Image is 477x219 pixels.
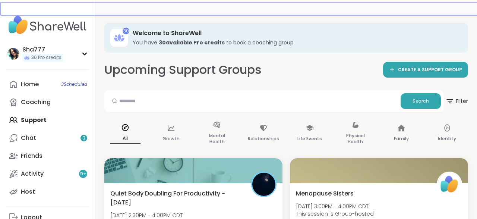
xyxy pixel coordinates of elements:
[83,135,85,141] span: 3
[7,48,19,60] img: Sha777
[6,75,89,93] a: Home3Scheduled
[394,134,409,143] p: Family
[31,54,61,61] span: 30 Pro credits
[296,203,374,210] span: [DATE] 3:00PM - 4:00PM CDT
[6,129,89,147] a: Chat3
[110,189,243,207] span: Quiet Body Doubling For Productivity - [DATE]
[6,147,89,165] a: Friends
[22,46,63,54] div: Sha777
[438,173,461,196] img: ShareWell
[296,210,374,218] span: This session is Group-hosted
[104,62,262,78] h2: Upcoming Support Groups
[340,131,370,146] p: Physical Health
[6,183,89,201] a: Host
[248,134,279,143] p: Relationships
[110,212,186,219] span: [DATE] 2:30PM - 4:00PM CDT
[80,171,86,177] span: 9 +
[162,134,180,143] p: Growth
[6,165,89,183] a: Activity9+
[6,93,89,111] a: Coaching
[21,152,42,160] div: Friends
[297,134,322,143] p: Life Events
[21,80,39,88] div: Home
[21,188,35,196] div: Host
[413,98,429,104] span: Search
[21,98,51,106] div: Coaching
[61,81,87,87] span: 3 Scheduled
[110,134,140,144] p: All
[21,134,36,142] div: Chat
[202,131,232,146] p: Mental Health
[445,90,468,112] button: Filter
[159,39,225,46] b: 30 available Pro credit s
[21,170,44,178] div: Activity
[438,134,456,143] p: Identity
[123,28,129,34] div: 30
[445,92,468,110] span: Filter
[296,189,354,198] span: Menopause Sisters
[252,173,275,196] img: QueenOfTheNight
[383,62,468,78] a: CREATE A SUPPORT GROUP
[82,99,88,105] iframe: Spotlight
[133,39,458,46] h3: You have to book a coaching group.
[6,12,89,38] img: ShareWell Nav Logo
[133,29,458,37] h3: Welcome to ShareWell
[401,93,441,109] button: Search
[398,67,462,73] span: CREATE A SUPPORT GROUP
